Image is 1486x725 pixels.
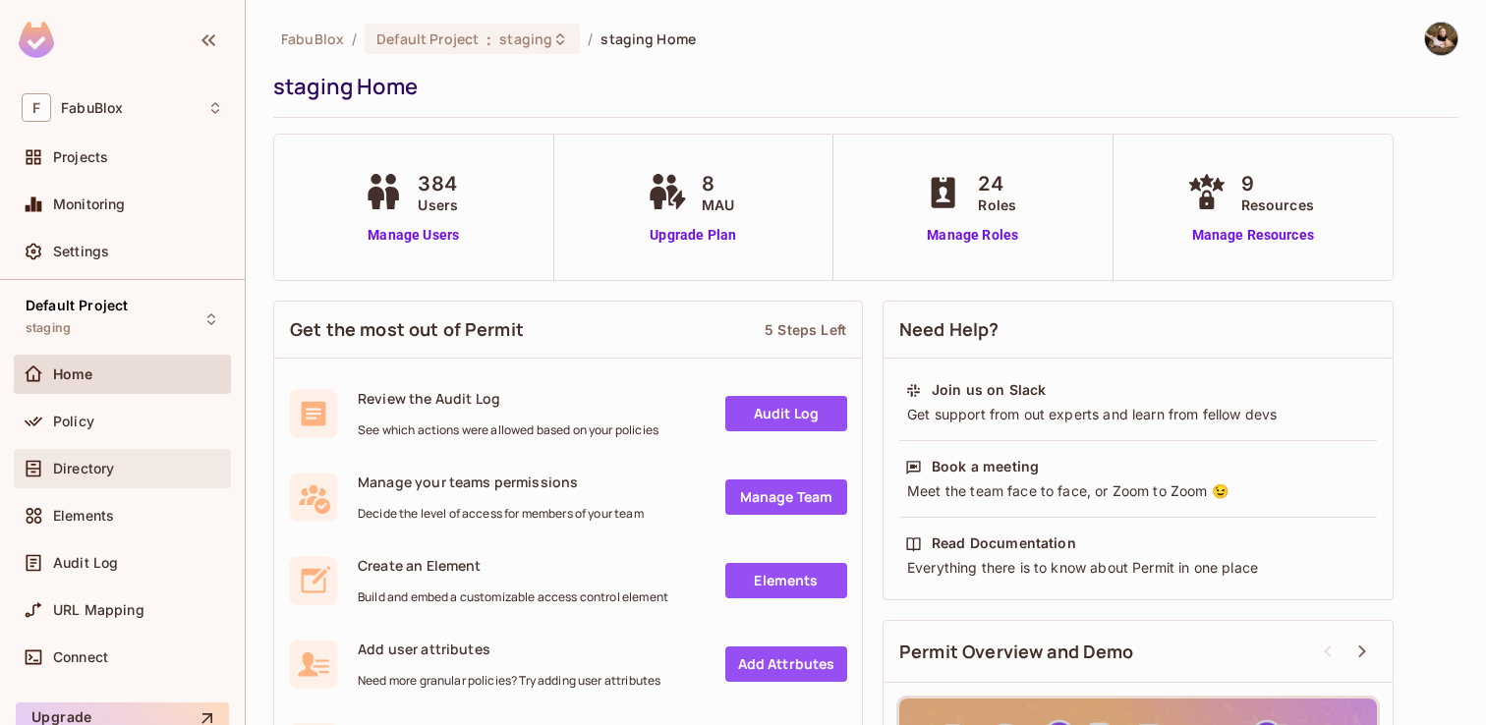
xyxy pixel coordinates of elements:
[725,396,847,431] a: Audit Log
[702,169,734,198] span: 8
[932,380,1046,400] div: Join us on Slack
[1241,195,1314,215] span: Resources
[358,673,660,689] span: Need more granular policies? Try adding user attributes
[932,457,1039,476] div: Book a meeting
[19,22,54,58] img: SReyMgAAAABJRU5ErkJggg==
[358,556,668,575] span: Create an Element
[53,414,94,429] span: Policy
[358,640,660,658] span: Add user attributes
[899,640,1134,664] span: Permit Overview and Demo
[1425,23,1457,55] img: Peter Webb
[290,317,524,342] span: Get the most out of Permit
[905,481,1371,501] div: Meet the team face to face, or Zoom to Zoom 😉
[53,244,109,259] span: Settings
[919,225,1026,246] a: Manage Roles
[1241,169,1314,198] span: 9
[358,589,668,605] span: Build and embed a customizable access control element
[905,558,1371,578] div: Everything there is to know about Permit in one place
[53,366,93,382] span: Home
[978,195,1016,215] span: Roles
[53,555,118,571] span: Audit Log
[725,646,847,682] a: Add Attrbutes
[499,29,552,48] span: staging
[358,422,658,438] span: See which actions were allowed based on your policies
[725,479,847,515] a: Manage Team
[932,533,1076,553] div: Read Documentation
[53,149,108,165] span: Projects
[899,317,1000,342] span: Need Help?
[702,195,734,215] span: MAU
[358,389,658,408] span: Review the Audit Log
[53,508,114,524] span: Elements
[26,320,71,336] span: staging
[358,506,644,522] span: Decide the level of access for members of your team
[22,93,51,122] span: F
[643,225,744,246] a: Upgrade Plan
[53,649,108,665] span: Connect
[376,29,479,48] span: Default Project
[725,563,847,598] a: Elements
[600,29,696,48] span: staging Home
[281,29,344,48] span: the active workspace
[358,473,644,491] span: Manage your teams permissions
[418,195,458,215] span: Users
[53,602,144,618] span: URL Mapping
[1182,225,1324,246] a: Manage Resources
[352,29,357,48] li: /
[273,72,1449,101] div: staging Home
[486,31,492,47] span: :
[26,298,128,313] span: Default Project
[53,196,126,212] span: Monitoring
[588,29,593,48] li: /
[61,100,123,116] span: Workspace: FabuBlox
[359,225,468,246] a: Manage Users
[53,461,114,476] span: Directory
[765,320,846,339] div: 5 Steps Left
[905,405,1371,424] div: Get support from out experts and learn from fellow devs
[418,169,458,198] span: 384
[978,169,1016,198] span: 24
